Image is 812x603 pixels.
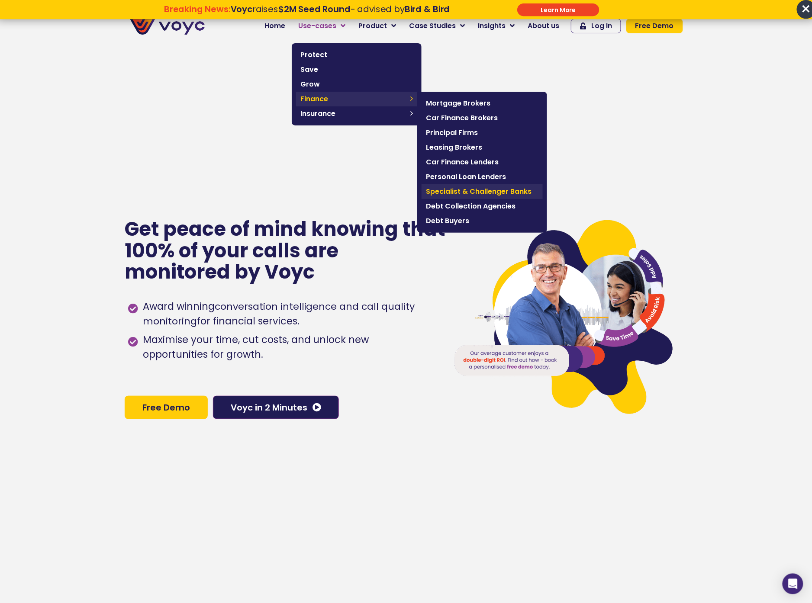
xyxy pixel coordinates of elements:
[115,35,136,45] span: Phone
[141,299,436,329] span: Award winning for financial services.
[164,3,231,15] strong: Breaking News:
[298,21,336,31] span: Use-cases
[300,64,413,75] span: Save
[422,214,543,228] a: Debt Buyers
[231,3,450,15] span: raises - advised by
[300,109,406,119] span: Insurance
[403,17,471,35] a: Case Studies
[635,22,674,29] span: Free Demo
[422,111,543,125] a: Car Finance Brokers
[405,3,450,15] strong: Bird & Bird
[296,106,417,121] a: Insurance
[258,17,292,35] a: Home
[300,94,406,104] span: Finance
[292,17,352,35] a: Use-cases
[358,21,387,31] span: Product
[422,140,543,155] a: Leasing Brokers
[518,3,599,16] div: Submit
[426,216,538,226] span: Debt Buyers
[143,300,415,328] h1: conversation intelligence and call quality monitoring
[426,142,538,153] span: Leasing Brokers
[231,3,252,15] strong: Voyc
[296,62,417,77] a: Save
[422,125,543,140] a: Principal Firms
[422,199,543,214] a: Debt Collection Agencies
[571,19,621,33] a: Log In
[296,77,417,92] a: Grow
[213,396,339,419] a: Voyc in 2 Minutes
[129,17,205,35] img: voyc-full-logo
[409,21,456,31] span: Case Studies
[121,4,493,24] div: Breaking News: Voyc raises $2M Seed Round - advised by Bird & Bird
[471,17,521,35] a: Insights
[125,396,208,419] a: Free Demo
[141,333,436,362] span: Maximise your time, cut costs, and unlock new opportunities for growth.
[426,113,538,123] span: Car Finance Brokers
[422,96,543,111] a: Mortgage Brokers
[422,170,543,184] a: Personal Loan Lenders
[300,79,413,90] span: Grow
[296,92,417,106] a: Finance
[178,180,219,189] a: Privacy Policy
[426,186,538,197] span: Specialist & Challenger Banks
[426,98,538,109] span: Mortgage Brokers
[626,19,683,33] a: Free Demo
[278,3,351,15] strong: $2M Seed Round
[300,50,413,60] span: Protect
[352,17,403,35] a: Product
[528,21,559,31] span: About us
[142,403,190,412] span: Free Demo
[591,22,612,29] span: Log In
[426,172,538,182] span: Personal Loan Lenders
[125,218,446,283] p: Get peace of mind knowing that 100% of your calls are monitored by Voyc
[115,70,144,80] span: Job title
[521,17,566,35] a: About us
[478,21,506,31] span: Insights
[296,48,417,62] a: Protect
[426,201,538,212] span: Debt Collection Agencies
[783,574,803,594] div: Open Intercom Messenger
[231,403,307,412] span: Voyc in 2 Minutes
[422,155,543,170] a: Car Finance Lenders
[264,21,285,31] span: Home
[422,184,543,199] a: Specialist & Challenger Banks
[426,157,538,167] span: Car Finance Lenders
[426,128,538,138] span: Principal Firms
